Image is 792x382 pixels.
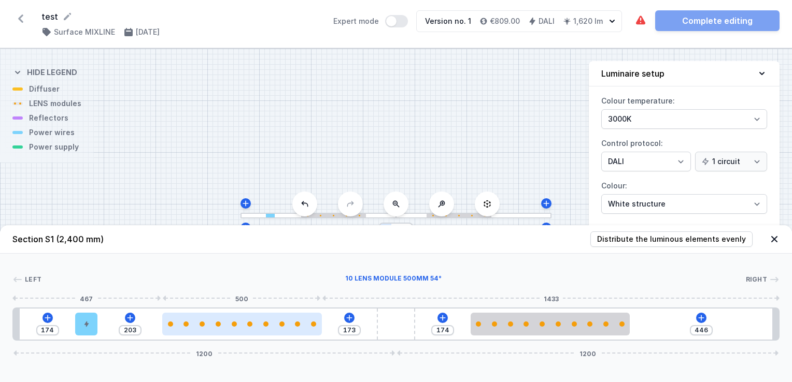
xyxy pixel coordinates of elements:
[490,16,520,26] h4: €809.00
[601,109,767,129] select: Colour temperature:
[25,275,41,284] span: Left
[122,326,138,334] input: Dimension [mm]
[575,350,600,356] span: 1200
[597,234,746,244] span: Distribute the luminous elements evenly
[696,313,706,323] button: Add element
[539,16,555,26] h4: DALI
[437,313,448,323] button: Add element
[192,350,217,356] span: 1200
[62,11,73,22] button: Rename project
[471,313,630,335] div: 10 LENS module 500mm 54°
[125,313,135,323] button: Add element
[425,16,471,26] div: Version no. 1
[693,326,710,334] input: Dimension [mm]
[41,10,321,23] form: test
[695,152,767,171] select: Control protocol:
[75,313,97,335] div: Hole for power supply cable
[344,313,355,323] button: Add element
[56,234,104,244] span: (2,400 mm)
[590,231,753,247] button: Distribute the luminous elements evenly
[12,59,77,84] button: Hide legend
[333,15,408,27] label: Expert mode
[434,326,451,334] input: Dimension [mm]
[540,295,563,301] span: 1433
[601,152,691,171] select: Control protocol:
[589,61,780,86] button: Luminaire setup
[416,10,622,32] button: Version no. 1€809.00DALI1,620 lm
[41,274,745,285] div: 10 LENS module 500mm 54°
[136,27,160,37] h4: [DATE]
[573,16,603,26] h4: 1,620 lm
[601,67,664,80] h4: Luminaire setup
[601,178,767,214] label: Colour:
[601,194,767,214] select: Colour:
[12,233,104,245] h4: Section S1
[601,220,767,256] label: Optics:
[231,295,252,301] span: 500
[385,15,408,27] button: Expert mode
[27,67,77,78] h4: Hide legend
[43,313,53,323] button: Add element
[39,326,56,334] input: Dimension [mm]
[601,135,767,171] label: Control protocol:
[746,275,768,284] span: Right
[393,224,410,232] input: Dimension [mm]
[341,326,358,334] input: Dimension [mm]
[601,93,767,129] label: Colour temperature:
[54,27,115,37] h4: Surface MIXLINE
[162,313,321,335] div: 10 LENS module 500mm 54°
[76,295,97,301] span: 467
